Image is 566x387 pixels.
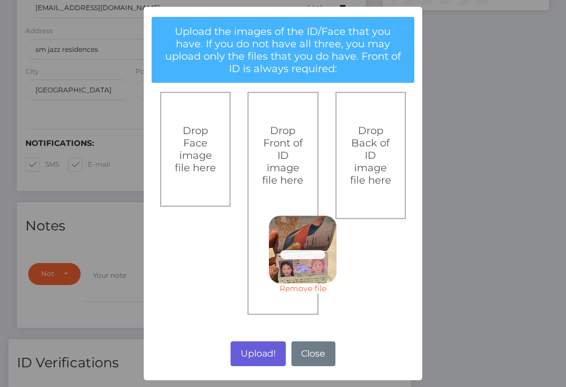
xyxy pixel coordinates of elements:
span: Drop Face image file here [175,124,216,174]
strong: 0.2 [289,230,302,241]
span: MB [285,230,321,241]
span: Upload the images of the ID/Face that you have. If you do not have all three, you may upload only... [165,25,401,75]
a: Remove file [269,283,337,293]
span: Drop Back of ID image file here [350,124,391,186]
button: Upload! [231,341,285,366]
span: Drop Front of ID image file here [262,124,303,186]
button: Close [291,341,335,366]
